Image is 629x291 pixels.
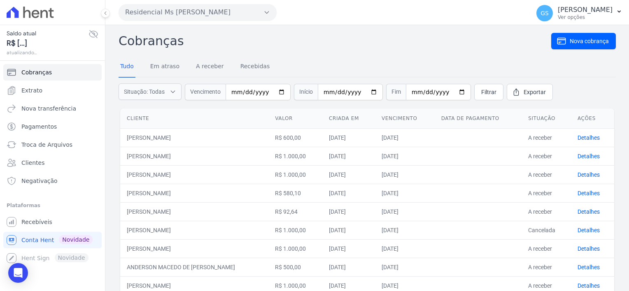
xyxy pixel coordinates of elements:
a: Detalhes [578,190,600,196]
td: R$ 580,10 [268,184,322,202]
div: Open Intercom Messenger [8,263,28,283]
a: Nova cobrança [551,33,616,49]
td: [DATE] [375,128,435,147]
nav: Sidebar [7,64,98,266]
td: R$ 1.000,00 [268,147,322,165]
td: [DATE] [322,147,375,165]
th: Criada em [322,109,375,129]
td: A receber [522,165,571,184]
a: Exportar [507,84,553,100]
th: Cliente [120,109,268,129]
p: [PERSON_NAME] [558,6,613,14]
td: ANDERSON MACEDO DE [PERSON_NAME] [120,258,268,276]
td: A receber [522,128,571,147]
span: Exportar [524,88,546,96]
button: GS [PERSON_NAME] Ver opções [530,2,629,25]
td: Cancelada [522,221,571,239]
td: [PERSON_NAME] [120,184,268,202]
span: Nova cobrança [570,37,609,45]
a: Detalhes [578,134,600,141]
span: atualizando... [7,49,89,56]
th: Situação [522,109,571,129]
td: [DATE] [375,221,435,239]
div: Plataformas [7,201,98,210]
span: Fim [386,84,406,100]
td: [DATE] [322,239,375,258]
td: [DATE] [322,184,375,202]
td: [DATE] [322,128,375,147]
td: [PERSON_NAME] [120,147,268,165]
td: [DATE] [322,165,375,184]
td: R$ 1.000,00 [268,221,322,239]
td: [PERSON_NAME] [120,128,268,147]
span: Saldo atual [7,29,89,38]
button: Situação: Todas [119,83,182,100]
td: R$ 1.000,00 [268,165,322,184]
h2: Cobranças [119,32,551,50]
td: [DATE] [375,239,435,258]
td: A receber [522,184,571,202]
td: [PERSON_NAME] [120,165,268,184]
td: A receber [522,258,571,276]
th: Data de pagamento [435,109,522,129]
td: [DATE] [322,202,375,221]
span: Clientes [21,159,44,167]
a: Detalhes [578,264,600,270]
td: [PERSON_NAME] [120,239,268,258]
td: [PERSON_NAME] [120,221,268,239]
td: [DATE] [322,221,375,239]
a: Detalhes [578,208,600,215]
td: R$ 92,64 [268,202,322,221]
td: [DATE] [375,202,435,221]
a: Recebidas [239,56,272,78]
span: Início [294,84,318,100]
td: [DATE] [375,184,435,202]
span: Recebíveis [21,218,52,226]
a: Detalhes [578,227,600,233]
span: GS [540,10,549,16]
a: Nova transferência [3,100,102,117]
button: Residencial Ms [PERSON_NAME] [119,4,277,21]
td: [PERSON_NAME] [120,202,268,221]
th: Vencimento [375,109,435,129]
a: Em atraso [149,56,181,78]
td: A receber [522,202,571,221]
td: R$ 600,00 [268,128,322,147]
td: [DATE] [375,147,435,165]
a: Pagamentos [3,118,102,135]
a: Clientes [3,155,102,171]
span: R$ [...] [7,38,89,49]
a: Detalhes [578,171,600,178]
a: Cobranças [3,64,102,81]
th: Ações [571,109,614,129]
span: Troca de Arquivos [21,141,72,149]
a: Extrato [3,82,102,99]
span: Negativação [21,177,58,185]
span: Cobranças [21,68,52,76]
td: R$ 1.000,00 [268,239,322,258]
a: Troca de Arquivos [3,136,102,153]
span: Nova transferência [21,104,76,113]
a: Detalhes [578,282,600,289]
p: Ver opções [558,14,613,21]
td: [DATE] [375,165,435,184]
td: R$ 500,00 [268,258,322,276]
th: Valor [268,109,322,129]
span: Filtrar [481,88,496,96]
a: Tudo [119,56,135,78]
a: Recebíveis [3,214,102,230]
span: Situação: Todas [124,88,165,96]
span: Pagamentos [21,122,57,131]
span: Extrato [21,86,42,95]
td: [DATE] [375,258,435,276]
span: Conta Hent [21,236,54,244]
a: A receber [194,56,226,78]
td: [DATE] [322,258,375,276]
a: Conta Hent Novidade [3,232,102,248]
a: Detalhes [578,153,600,159]
a: Negativação [3,173,102,189]
a: Filtrar [474,84,503,100]
a: Detalhes [578,245,600,252]
span: Vencimento [185,84,226,100]
td: A receber [522,147,571,165]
